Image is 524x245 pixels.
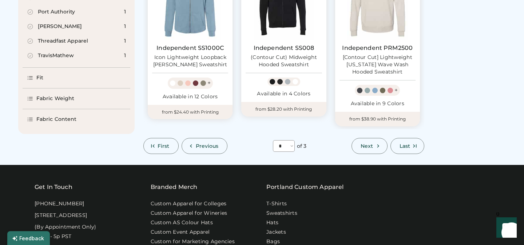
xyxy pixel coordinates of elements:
[151,229,210,236] a: Custom Event Apparel
[124,52,126,59] div: 1
[36,116,76,123] div: Fabric Content
[35,233,72,240] div: 9:30a - 5p PST
[151,183,198,191] div: Branded Merch
[207,79,211,87] div: +
[36,95,74,102] div: Fabric Weight
[143,138,179,154] button: First
[124,23,126,30] div: 1
[297,143,306,150] div: of 3
[35,224,96,231] div: (By Appointment Only)
[266,229,286,236] a: Jackets
[38,23,82,30] div: [PERSON_NAME]
[246,90,322,98] div: Available in 4 Colors
[266,200,287,208] a: T-Shirts
[151,200,227,208] a: Custom Apparel for Colleges
[35,183,72,191] div: Get In Touch
[156,44,224,52] a: Independent SS1000C
[394,86,398,94] div: +
[182,138,228,154] button: Previous
[335,112,420,126] div: from $38.90 with Printing
[148,105,233,119] div: from $24.40 with Printing
[340,54,416,76] div: [Contour Cut] Lightweight [US_STATE] Wave Wash Hooded Sweatshirt
[266,210,297,217] a: Sweatshirts
[342,44,413,52] a: Independent PRM2500
[266,219,278,226] a: Hats
[38,37,88,45] div: Threadfast Apparel
[390,138,424,154] button: Last
[152,93,228,100] div: Available in 12 Colors
[152,54,228,68] div: Icon Lightweight Loopback [PERSON_NAME] Sweatshirt
[151,210,227,217] a: Custom Apparel for Wineries
[38,8,75,16] div: Port Authority
[124,37,126,45] div: 1
[151,219,213,226] a: Custom AS Colour Hats
[36,74,43,82] div: Fit
[124,8,126,16] div: 1
[340,100,416,107] div: Available in 9 Colors
[196,143,219,149] span: Previous
[246,54,322,68] div: (Contour Cut) Midweight Hooded Sweatshirt
[35,200,84,208] div: [PHONE_NUMBER]
[158,143,170,149] span: First
[400,143,410,149] span: Last
[352,138,387,154] button: Next
[35,212,87,219] div: [STREET_ADDRESS]
[38,52,74,59] div: TravisMathew
[489,212,521,244] iframe: Front Chat
[254,44,314,52] a: Independent SS008
[266,183,344,191] a: Portland Custom Apparel
[241,102,326,116] div: from $28.20 with Printing
[361,143,373,149] span: Next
